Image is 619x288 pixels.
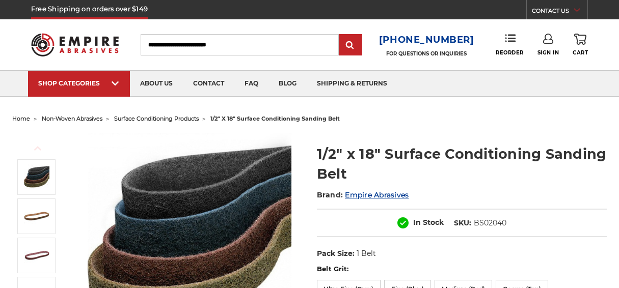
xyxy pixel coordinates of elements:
[38,79,120,87] div: SHOP CATEGORIES
[24,164,49,190] img: Surface Conditioning Sanding Belts
[307,71,397,97] a: shipping & returns
[24,204,49,229] img: 1/2"x18" Coarse Surface Conditioning Belt
[12,115,30,122] a: home
[317,144,607,184] h1: 1/2" x 18" Surface Conditioning Sanding Belt
[496,49,524,56] span: Reorder
[573,49,588,56] span: Cart
[183,71,234,97] a: contact
[268,71,307,97] a: blog
[24,243,49,268] img: 1/2"x18" Medium Surface Conditioning Belt
[130,71,183,97] a: about us
[317,264,607,274] label: Belt Grit:
[474,218,506,228] dd: BS02040
[537,49,559,56] span: Sign In
[340,35,361,55] input: Submit
[234,71,268,97] a: faq
[114,115,199,122] a: surface conditioning products
[379,50,474,57] p: FOR QUESTIONS OR INQUIRIES
[532,5,587,19] a: CONTACT US
[25,137,50,159] button: Previous
[317,190,343,199] span: Brand:
[379,33,474,47] a: [PHONE_NUMBER]
[42,115,102,122] a: non-woven abrasives
[496,34,524,55] a: Reorder
[317,248,355,259] dt: Pack Size:
[573,34,588,56] a: Cart
[31,27,119,62] img: Empire Abrasives
[357,248,376,259] dd: 1 Belt
[345,190,409,199] a: Empire Abrasives
[454,218,471,228] dt: SKU:
[210,115,340,122] span: 1/2" x 18" surface conditioning sanding belt
[413,218,444,227] span: In Stock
